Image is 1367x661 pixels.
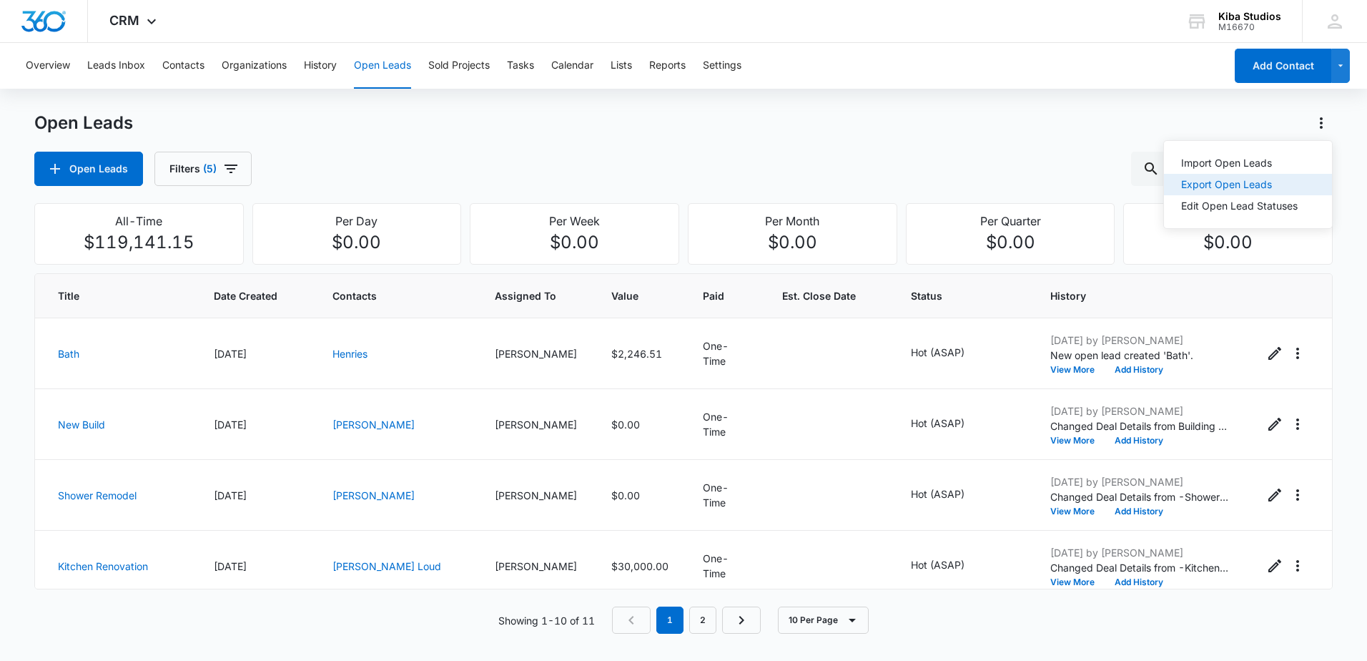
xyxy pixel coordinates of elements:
[507,43,534,89] button: Tasks
[911,345,990,362] div: - - Select to Edit Field
[1050,507,1105,516] button: View More
[58,560,148,572] a: Kitchen Renovation
[1218,22,1281,32] div: account id
[1131,152,1333,186] input: Search Open Leads
[214,288,277,303] span: Date Created
[44,230,235,255] p: $119,141.15
[262,212,453,230] p: Per Day
[58,348,79,360] a: Bath
[214,418,247,431] span: [DATE]
[911,486,964,501] p: Hot (ASAP)
[214,489,247,501] span: [DATE]
[911,288,1016,303] span: Status
[1286,413,1309,436] button: Actions
[34,112,133,134] h1: Open Leads
[495,559,577,574] div: [PERSON_NAME]
[1164,174,1332,195] button: Export Open Leads
[656,607,683,634] em: 1
[495,488,577,503] div: [PERSON_NAME]
[911,416,964,431] p: Hot (ASAP)
[109,13,139,28] span: CRM
[1132,230,1323,255] p: $0.00
[611,560,668,572] span: $30,000.00
[203,164,217,174] span: (5)
[154,152,252,186] button: Filters(5)
[1263,413,1286,436] button: Edit Open Lead
[332,560,441,572] a: [PERSON_NAME] Loud
[162,43,204,89] button: Contacts
[304,43,337,89] button: History
[686,318,765,389] td: One-Time
[611,418,640,431] span: $0.00
[611,288,648,303] span: Value
[498,613,595,628] p: Showing 1-10 of 11
[611,43,632,89] button: Lists
[214,348,247,360] span: [DATE]
[1050,545,1229,560] p: [DATE] by [PERSON_NAME]
[689,607,716,634] a: Page 2
[1181,158,1298,168] div: Import Open Leads
[911,557,990,574] div: - - Select to Edit Field
[495,346,577,361] div: [PERSON_NAME]
[686,531,765,602] td: One-Time
[354,43,411,89] button: Open Leads
[1050,288,1229,303] span: History
[1286,342,1309,365] button: Actions
[697,212,888,230] p: Per Month
[1286,554,1309,577] button: Actions
[332,348,367,360] a: Henries
[703,288,727,303] span: Paid
[332,418,415,431] a: [PERSON_NAME]
[911,345,964,360] p: Hot (ASAP)
[697,230,888,255] p: $0.00
[58,288,159,303] span: Title
[26,43,70,89] button: Overview
[1050,489,1229,504] p: Changed Deal Details from -Shower remodel, fleurco shower systems. -Putting plumbing fixture quot...
[58,489,137,501] a: Shower Remodel
[911,557,964,572] p: Hot (ASAP)
[1050,333,1229,348] p: [DATE] by [PERSON_NAME]
[911,416,990,433] div: - - Select to Edit Field
[611,489,640,501] span: $0.00
[222,43,287,89] button: Organizations
[1105,507,1173,516] button: Add History
[1105,366,1173,374] button: Add History
[1164,152,1332,174] button: Import Open Leads
[686,460,765,531] td: One-Time
[1050,474,1229,489] p: [DATE] by [PERSON_NAME]
[1050,418,1229,434] p: Changed Deal Details from Building house, plans sent to designer, working on design 9/22. to Buil...
[1286,484,1309,506] button: Actions
[87,43,145,89] button: Leads Inbox
[1263,484,1286,506] button: Edit Open Lead
[1105,436,1173,445] button: Add History
[1164,195,1332,217] button: Edit Open Lead Statuses
[915,230,1106,255] p: $0.00
[495,417,577,432] div: [PERSON_NAME]
[1263,554,1286,577] button: Edit Open Lead
[495,288,577,303] span: Assigned To
[58,418,105,431] a: New Build
[262,230,453,255] p: $0.00
[1050,366,1105,374] button: View More
[1181,180,1298,190] div: Export Open Leads
[428,43,490,89] button: Sold Projects
[551,43,593,89] button: Calendar
[44,212,235,230] p: All-Time
[1050,578,1105,587] button: View More
[1235,49,1331,83] button: Add Contact
[1218,11,1281,22] div: account name
[782,288,856,303] span: Est. Close Date
[1263,342,1286,365] button: Edit Open Lead
[1132,212,1323,230] p: Per Year
[1105,578,1173,587] button: Add History
[612,607,761,634] nav: Pagination
[1050,403,1229,418] p: [DATE] by [PERSON_NAME]
[915,212,1106,230] p: Per Quarter
[778,607,869,634] button: 10 Per Page
[1050,348,1229,363] p: New open lead created 'Bath'.
[332,288,460,303] span: Contacts
[332,489,415,501] a: [PERSON_NAME]
[703,43,741,89] button: Settings
[911,486,990,504] div: - - Select to Edit Field
[34,152,143,186] button: Open Leads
